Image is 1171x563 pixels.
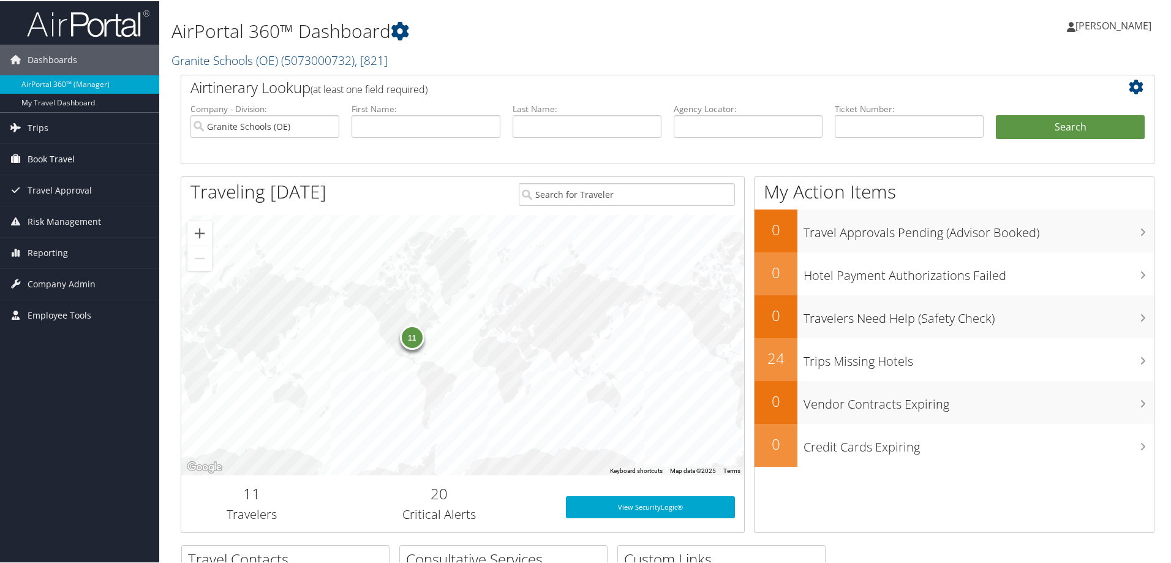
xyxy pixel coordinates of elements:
[610,466,663,474] button: Keyboard shortcuts
[804,346,1154,369] h3: Trips Missing Hotels
[513,102,661,114] label: Last Name:
[28,111,48,142] span: Trips
[331,505,548,522] h3: Critical Alerts
[281,51,355,67] span: ( 5073000732 )
[28,174,92,205] span: Travel Approval
[755,433,797,453] h2: 0
[184,458,225,474] a: Open this area in Google Maps (opens a new window)
[331,482,548,503] h2: 20
[184,458,225,474] img: Google
[28,268,96,298] span: Company Admin
[519,182,735,205] input: Search for Traveler
[171,51,388,67] a: Granite Schools (OE)
[27,8,149,37] img: airportal-logo.png
[28,205,101,236] span: Risk Management
[28,236,68,267] span: Reporting
[190,102,339,114] label: Company - Division:
[670,466,716,473] span: Map data ©2025
[187,245,212,270] button: Zoom out
[755,251,1154,294] a: 0Hotel Payment Authorizations Failed
[755,218,797,239] h2: 0
[399,324,424,349] div: 11
[187,220,212,244] button: Zoom in
[804,431,1154,455] h3: Credit Cards Expiring
[835,102,984,114] label: Ticket Number:
[190,178,326,203] h1: Traveling [DATE]
[28,299,91,330] span: Employee Tools
[1075,18,1151,31] span: [PERSON_NAME]
[755,380,1154,423] a: 0Vendor Contracts Expiring
[755,347,797,368] h2: 24
[996,114,1145,138] button: Search
[755,208,1154,251] a: 0Travel Approvals Pending (Advisor Booked)
[755,423,1154,466] a: 0Credit Cards Expiring
[190,505,313,522] h3: Travelers
[804,217,1154,240] h3: Travel Approvals Pending (Advisor Booked)
[190,482,313,503] h2: 11
[171,17,833,43] h1: AirPortal 360™ Dashboard
[755,390,797,410] h2: 0
[674,102,823,114] label: Agency Locator:
[755,261,797,282] h2: 0
[352,102,500,114] label: First Name:
[804,388,1154,412] h3: Vendor Contracts Expiring
[28,43,77,74] span: Dashboards
[804,260,1154,283] h3: Hotel Payment Authorizations Failed
[723,466,740,473] a: Terms (opens in new tab)
[804,303,1154,326] h3: Travelers Need Help (Safety Check)
[755,304,797,325] h2: 0
[190,76,1064,97] h2: Airtinerary Lookup
[755,337,1154,380] a: 24Trips Missing Hotels
[1067,6,1164,43] a: [PERSON_NAME]
[311,81,427,95] span: (at least one field required)
[355,51,388,67] span: , [ 821 ]
[755,294,1154,337] a: 0Travelers Need Help (Safety Check)
[28,143,75,173] span: Book Travel
[566,495,735,517] a: View SecurityLogic®
[755,178,1154,203] h1: My Action Items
